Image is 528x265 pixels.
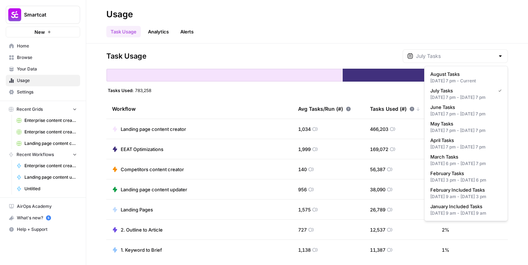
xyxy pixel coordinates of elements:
[430,210,502,216] div: [DATE] 9 am - [DATE] 9 am
[430,87,492,94] span: July Tasks
[121,166,184,173] span: Competitors content creator
[6,212,80,224] button: What's new? 5
[108,87,134,93] span: Tasks Used:
[112,146,163,153] a: EEAT Optimizations
[298,125,311,133] span: 1,034
[176,26,198,37] a: Alerts
[430,70,499,78] span: August Tasks
[34,28,45,36] span: New
[370,226,385,233] span: 12,537
[13,138,80,149] a: Landing page content creator [PERSON_NAME] (3)
[24,11,68,18] span: Smartcat
[430,127,502,134] div: [DATE] 7 pm - [DATE] 7 pm
[298,99,351,119] div: Avg Tasks/Run (#)
[298,226,307,233] span: 727
[106,26,141,37] a: Task Usage
[298,186,307,193] span: 956
[430,160,502,167] div: [DATE] 6 pm - [DATE] 7 pm
[24,163,77,169] span: Enterprise content creator
[6,224,80,235] button: Help + Support
[47,216,49,220] text: 5
[17,106,43,113] span: Recent Grids
[6,104,80,115] button: Recent Grids
[112,166,184,173] a: Competitors content creator
[17,77,77,84] span: Usage
[430,144,502,150] div: [DATE] 7 pm - [DATE] 7 pm
[121,125,186,133] span: Landing page content creator
[370,99,420,119] div: Tasks Used (#)
[24,174,77,181] span: Landing page content updater
[13,160,80,172] a: Enterprise content creator
[6,213,80,223] div: What's new?
[24,140,77,147] span: Landing page content creator [PERSON_NAME] (3)
[370,206,385,213] span: 26,789
[112,186,187,193] a: Landing page content updater
[430,137,499,144] span: April Tasks
[442,246,449,253] span: 1 %
[121,186,187,193] span: Landing page content updater
[430,94,502,101] div: [DATE] 7 pm - [DATE] 7 pm
[17,66,77,72] span: Your Data
[17,226,77,233] span: Help + Support
[6,86,80,98] a: Settings
[6,149,80,160] button: Recent Workflows
[430,186,499,193] span: February Included Tasks
[298,246,311,253] span: 1,138
[121,246,162,253] span: 1. Keyword to Brief
[106,9,133,20] div: Usage
[430,170,499,177] span: February Tasks
[112,99,287,119] div: Workflow
[430,203,499,210] span: January Included Tasks
[8,8,21,21] img: Smartcat Logo
[17,203,77,210] span: AirOps Academy
[298,206,311,213] span: 1,575
[430,111,502,117] div: [DATE] 7 pm - [DATE] 7 pm
[6,6,80,24] button: Workspace: Smartcat
[298,146,311,153] span: 1,999
[6,75,80,86] a: Usage
[430,177,502,183] div: [DATE] 3 pm - [DATE] 6 pm
[112,226,163,233] a: 2. Outline to Article
[6,201,80,212] a: AirOps Academy
[121,226,163,233] span: 2. Outline to Article
[144,26,173,37] a: Analytics
[430,193,502,200] div: [DATE] 9 am - [DATE] 3 pm
[17,43,77,49] span: Home
[298,166,307,173] span: 140
[370,186,385,193] span: 38,090
[135,87,151,93] span: 783,258
[24,186,77,192] span: Untitled
[17,151,54,158] span: Recent Workflows
[370,125,388,133] span: 466,203
[17,89,77,95] span: Settings
[6,63,80,75] a: Your Data
[24,129,77,135] span: Enterprise content creator Grid
[112,125,186,133] a: Landing page content creator
[112,246,162,253] a: 1. Keyword to Brief
[6,27,80,37] button: New
[13,183,80,195] a: Untitled
[430,153,499,160] span: March Tasks
[442,226,449,233] span: 2 %
[430,120,499,127] span: May Tasks
[121,206,153,213] span: Landing Pages
[6,52,80,63] a: Browse
[416,52,495,60] input: July Tasks
[24,117,77,124] span: Enterprise content creator Grid (1)
[17,54,77,61] span: Browse
[430,78,502,84] div: [DATE] 7 pm - Current
[370,246,385,253] span: 11,387
[13,115,80,126] a: Enterprise content creator Grid (1)
[430,104,499,111] span: June Tasks
[370,146,388,153] span: 169,072
[112,206,153,213] a: Landing Pages
[13,172,80,183] a: Landing page content updater
[13,126,80,138] a: Enterprise content creator Grid
[6,40,80,52] a: Home
[106,51,147,61] span: Task Usage
[46,215,51,220] a: 5
[370,166,385,173] span: 56,387
[121,146,163,153] span: EEAT Optimizations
